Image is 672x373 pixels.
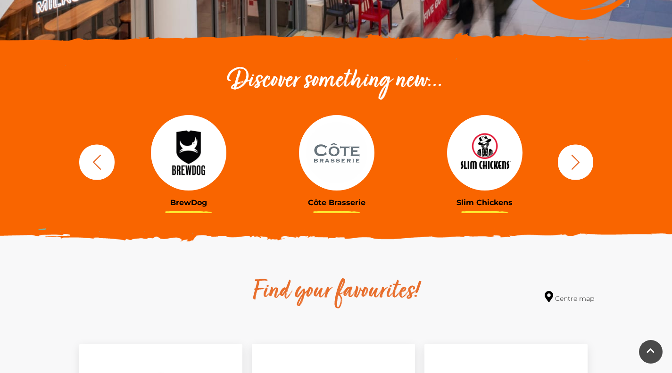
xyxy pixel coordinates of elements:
a: BrewDog [122,115,256,207]
a: Côte Brasserie [270,115,404,207]
h3: Slim Chickens [418,198,552,207]
h2: Find your favourites! [164,277,508,307]
a: Slim Chickens [418,115,552,207]
a: Centre map [545,291,594,304]
h2: Discover something new... [75,66,598,96]
h3: BrewDog [122,198,256,207]
h3: Côte Brasserie [270,198,404,207]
